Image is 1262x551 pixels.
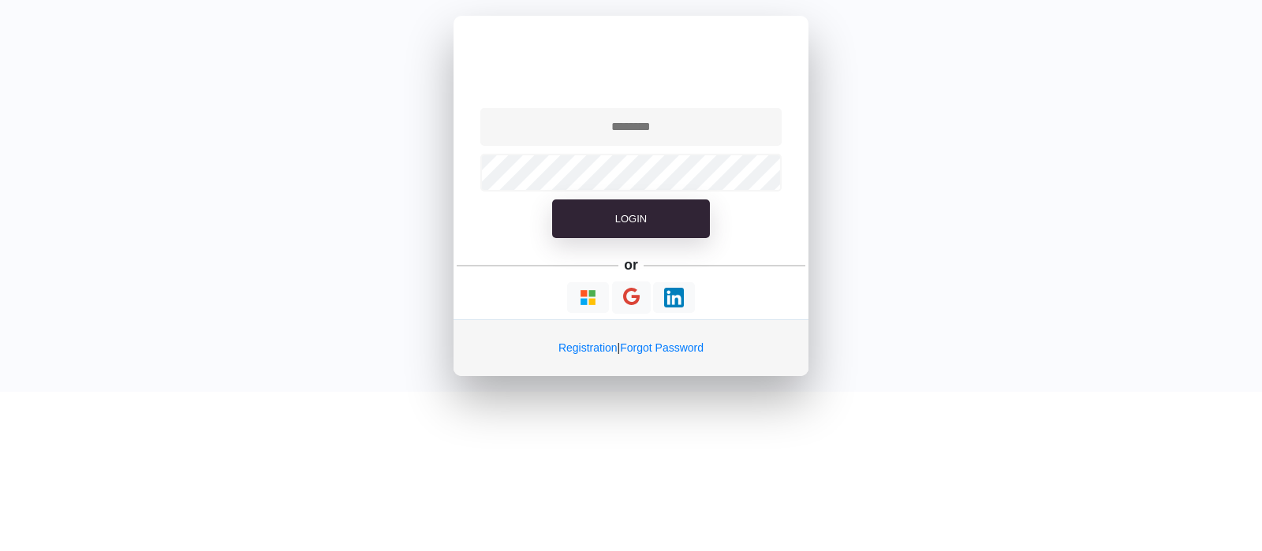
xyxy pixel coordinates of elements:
[558,341,618,354] a: Registration
[622,254,641,276] h5: or
[612,281,651,314] button: Continue With Google
[552,199,710,239] button: Login
[578,288,598,307] img: Loading...
[620,341,704,354] a: Forgot Password
[615,213,647,225] span: Login
[543,32,720,88] img: QPunch
[454,319,808,376] div: |
[653,282,695,313] button: Continue With LinkedIn
[664,288,684,307] img: Loading...
[567,282,609,313] button: Continue With Microsoft Azure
